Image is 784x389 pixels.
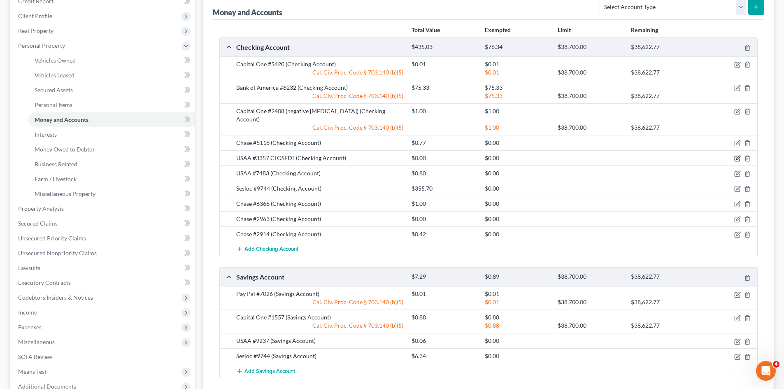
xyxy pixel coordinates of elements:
[18,27,54,34] span: Real Property
[18,324,42,331] span: Expenses
[407,43,480,51] div: $435.03
[232,68,407,77] div: Cal. Civ. Proc. Code § 703.140 (b)(5)
[407,352,480,360] div: $6.34
[18,12,52,19] span: Client Profile
[232,337,407,345] div: USAA #9237 (Savings Account)
[407,273,480,281] div: $7.29
[232,43,407,51] div: Checking Account
[28,157,195,172] a: Business Related
[407,313,480,321] div: $0.88
[35,146,95,153] span: Money Owed to Debtor
[481,337,554,345] div: $0.00
[18,294,93,301] span: Codebtors Insiders & Notices
[12,216,195,231] a: Secured Claims
[627,321,700,330] div: $38,622.77
[773,361,779,368] span: 4
[28,142,195,157] a: Money Owed to Debtor
[232,313,407,321] div: Capital One #1557 (Savings Account)
[213,7,282,17] div: Money and Accounts
[232,298,407,306] div: Cal. Civ. Proc. Code § 703.140 (b)(5)
[232,60,407,68] div: Capital One #5420 (Checking Account)
[554,43,626,51] div: $38,700.00
[481,298,554,306] div: $0.01
[558,26,571,33] strong: Limit
[12,261,195,275] a: Lawsuits
[481,352,554,360] div: $0.00
[481,321,554,330] div: $0.88
[232,184,407,193] div: Sesloc #9744 (Checking Account)
[407,139,480,147] div: $0.77
[232,84,407,92] div: Bank of America #6232 (Checking Account)
[232,215,407,223] div: Chase #2963 (Checking Account)
[232,290,407,298] div: Pay Pal #7026 (Savings Account)
[554,321,626,330] div: $38,700.00
[232,321,407,330] div: Cal. Civ. Proc. Code § 703.140 (b)(5)
[407,290,480,298] div: $0.01
[627,123,700,132] div: $38,622.77
[627,273,700,281] div: $38,622.77
[627,92,700,100] div: $38,622.77
[232,123,407,132] div: Cal. Civ. Proc. Code § 703.140 (b)(5)
[18,235,86,242] span: Unsecured Priority Claims
[28,172,195,186] a: Farm / Livestock
[481,68,554,77] div: $0.01
[631,26,658,33] strong: Remaining
[627,43,700,51] div: $38,622.77
[35,161,77,168] span: Business Related
[232,352,407,360] div: Sesloc #9744 (Savings Account)
[244,246,298,253] span: Add Checking Account
[481,84,554,92] div: $75.33
[481,215,554,223] div: $0.00
[485,26,511,33] strong: Exempted
[481,123,554,132] div: $1.00
[18,309,37,316] span: Income
[35,175,77,182] span: Farm / Livestock
[407,154,480,162] div: $0.00
[481,200,554,208] div: $0.00
[18,205,64,212] span: Property Analysis
[481,107,554,115] div: $1.00
[554,68,626,77] div: $38,700.00
[554,92,626,100] div: $38,700.00
[35,131,57,138] span: Interests
[554,123,626,132] div: $38,700.00
[481,184,554,193] div: $0.00
[481,230,554,238] div: $0.00
[407,60,480,68] div: $0.01
[407,169,480,177] div: $0.80
[232,169,407,177] div: USAA #7483 (Checking Account)
[554,298,626,306] div: $38,700.00
[18,249,97,256] span: Unsecured Nonpriority Claims
[28,127,195,142] a: Interests
[18,264,40,271] span: Lawsuits
[18,353,52,360] span: SOFA Review
[412,26,440,33] strong: Total Value
[481,290,554,298] div: $0.01
[481,273,554,281] div: $0.89
[18,279,71,286] span: Executory Contracts
[28,68,195,83] a: Vehicles Leased
[232,107,407,123] div: Capital One #2408 (negative [MEDICAL_DATA]) (Checking Account)
[232,230,407,238] div: Chase #2914 (Checking Account)
[407,200,480,208] div: $1.00
[28,98,195,112] a: Personal Items
[232,154,407,162] div: USAA #3357 CLOSED? (Checking Account)
[407,337,480,345] div: $0.06
[18,220,58,227] span: Secured Claims
[481,43,554,51] div: $76.34
[35,86,73,93] span: Secured Assets
[481,92,554,100] div: $75.33
[232,273,407,281] div: Savings Account
[232,139,407,147] div: Chase #5116 (Checking Account)
[232,92,407,100] div: Cal. Civ. Proc. Code § 703.140 (b)(5)
[18,368,47,375] span: Means Test
[244,368,295,375] span: Add Savings Account
[407,84,480,92] div: $75.33
[35,116,88,123] span: Money and Accounts
[35,190,95,197] span: Miscellaneous Property
[18,42,65,49] span: Personal Property
[18,338,55,345] span: Miscellaneous
[12,246,195,261] a: Unsecured Nonpriority Claims
[407,215,480,223] div: $0.00
[407,107,480,115] div: $1.00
